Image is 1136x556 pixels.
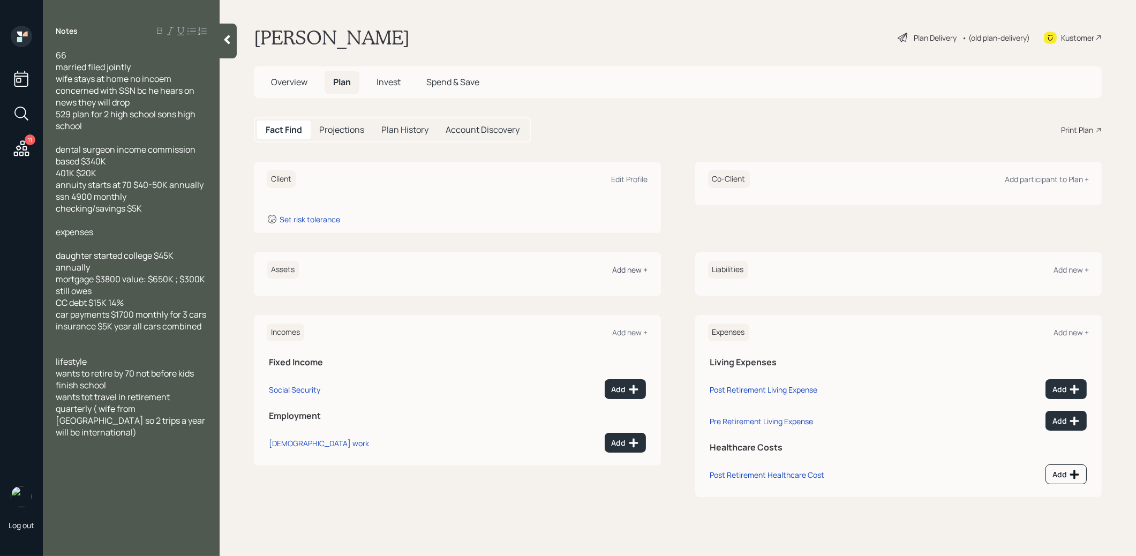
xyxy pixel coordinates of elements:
[267,324,304,341] h6: Incomes
[708,170,750,188] h6: Co-Client
[56,226,93,238] span: expenses
[612,174,648,184] div: Edit Profile
[613,265,648,275] div: Add new +
[1045,464,1087,484] button: Add
[56,250,207,332] span: daughter started college $45K annually mortgage $3800 value: $650K ; $300K still owes CC debt $15...
[56,356,207,438] span: lifestyle wants to retire by 70 not before kids finish school wants tot travel in retirement quar...
[605,433,646,453] button: Add
[56,26,78,36] label: Notes
[56,144,204,214] span: dental surgeon income commission based $340K 401K $20K annuity starts at 70 $40-50K annually ssn ...
[25,134,35,145] div: 11
[377,76,401,88] span: Invest
[56,49,197,132] span: 66 married filed jointly wife stays at home no incoem concerned with SSN bc he hears on news they...
[605,379,646,399] button: Add
[710,442,1087,453] h5: Healthcare Costs
[710,470,825,480] div: Post Retirement Healthcare Cost
[269,411,646,421] h5: Employment
[9,520,34,530] div: Log out
[962,32,1030,43] div: • (old plan-delivery)
[1052,469,1080,480] div: Add
[1045,411,1087,431] button: Add
[269,357,646,367] h5: Fixed Income
[333,76,351,88] span: Plan
[267,261,299,279] h6: Assets
[271,76,307,88] span: Overview
[1054,265,1089,275] div: Add new +
[710,385,818,395] div: Post Retirement Living Expense
[319,125,364,135] h5: Projections
[1052,416,1080,426] div: Add
[269,385,320,395] div: Social Security
[612,438,639,448] div: Add
[267,170,296,188] h6: Client
[612,384,639,395] div: Add
[381,125,428,135] h5: Plan History
[446,125,520,135] h5: Account Discovery
[269,438,369,448] div: [DEMOGRAPHIC_DATA] work
[254,26,410,49] h1: [PERSON_NAME]
[1061,124,1093,136] div: Print Plan
[1045,379,1087,399] button: Add
[710,357,1087,367] h5: Living Expenses
[1005,174,1089,184] div: Add participant to Plan +
[1052,384,1080,395] div: Add
[426,76,479,88] span: Spend & Save
[280,214,340,224] div: Set risk tolerance
[708,324,749,341] h6: Expenses
[1054,327,1089,337] div: Add new +
[266,125,302,135] h5: Fact Find
[710,416,814,426] div: Pre Retirement Living Expense
[708,261,748,279] h6: Liabilities
[613,327,648,337] div: Add new +
[11,486,32,507] img: treva-nostdahl-headshot.png
[914,32,957,43] div: Plan Delivery
[1061,32,1094,43] div: Kustomer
